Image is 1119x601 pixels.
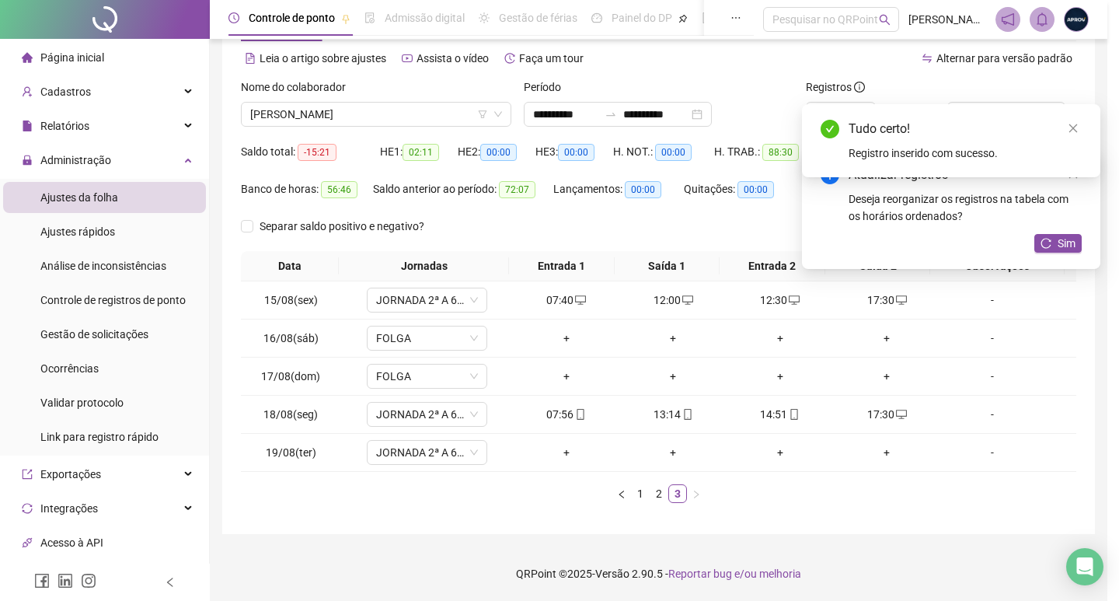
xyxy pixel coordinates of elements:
div: Registro inserido com sucesso. [849,145,1082,162]
span: check-circle [821,120,839,138]
span: reload [1041,238,1051,249]
span: close [1068,123,1079,134]
div: Tudo certo! [849,120,1082,138]
span: Sim [1058,235,1075,252]
button: Sim [1034,234,1082,253]
div: Deseja reorganizar os registros na tabela com os horários ordenados? [849,190,1082,225]
div: Open Intercom Messenger [1066,548,1103,585]
a: Close [1065,120,1082,137]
